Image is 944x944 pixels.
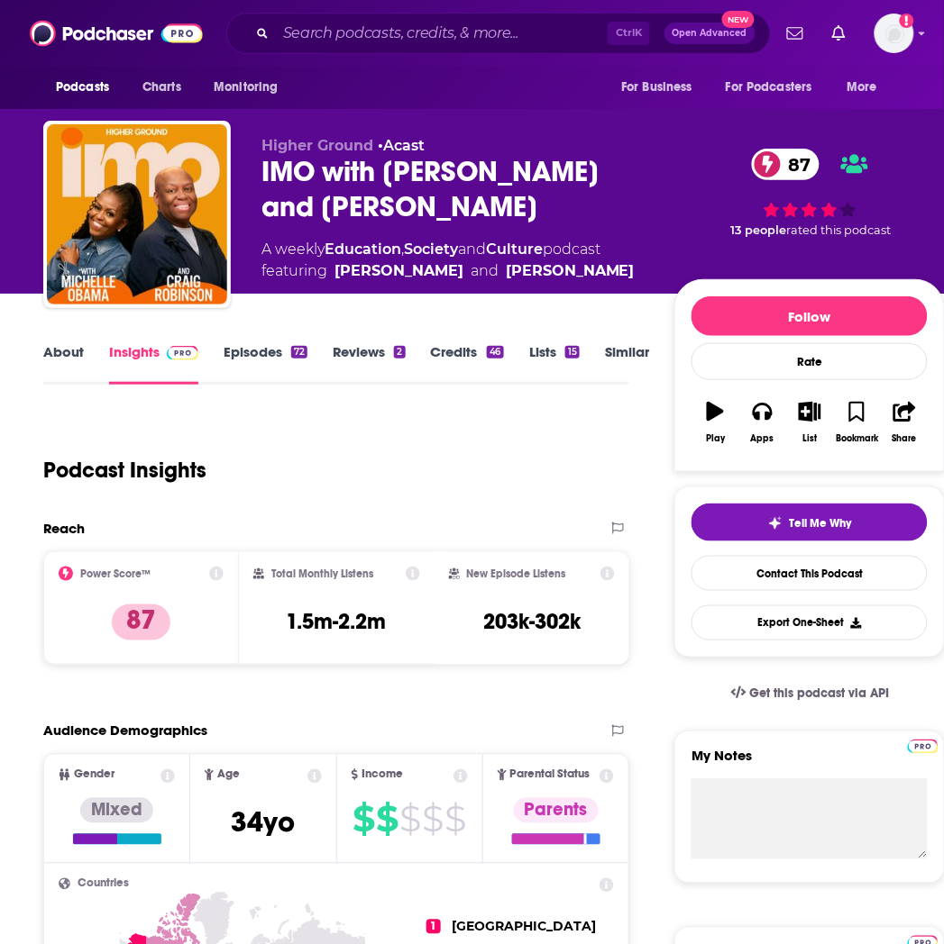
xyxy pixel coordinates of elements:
[483,609,581,636] h3: 203k-302k
[529,343,580,385] a: Lists15
[752,149,820,180] a: 87
[426,920,441,934] span: 1
[232,805,296,840] span: 34 yo
[131,70,192,104] a: Charts
[692,504,928,541] button: tell me why sparkleTell Me Why
[335,260,463,282] a: Michelle Obama
[261,260,635,282] span: featuring
[881,390,928,455] button: Share
[394,346,405,359] div: 2
[401,241,404,258] span: ,
[834,390,881,455] button: Bookmark
[276,19,608,48] input: Search podcasts, credits, & more...
[404,241,458,258] a: Society
[786,390,833,455] button: List
[353,805,375,834] span: $
[825,18,853,49] a: Show notifications dropdown
[506,260,635,282] div: [PERSON_NAME]
[514,798,599,823] div: Parents
[692,748,928,779] label: My Notes
[893,433,917,444] div: Share
[287,609,387,636] h3: 1.5m-2.2m
[739,390,786,455] button: Apps
[835,70,901,104] button: open menu
[848,75,878,100] span: More
[167,346,198,360] img: Podchaser Pro
[836,433,878,444] div: Bookmark
[692,296,928,336] button: Follow
[875,14,914,53] img: User Profile
[768,516,783,531] img: tell me why sparkle
[609,70,715,104] button: open menu
[908,740,939,754] img: Podchaser Pro
[43,343,84,385] a: About
[109,343,198,385] a: InsightsPodchaser Pro
[908,737,939,754] a: Pro website
[261,137,373,154] span: Higher Ground
[692,605,928,640] button: Export One-Sheet
[56,75,109,100] span: Podcasts
[362,769,403,781] span: Income
[802,433,817,444] div: List
[224,343,307,385] a: Episodes72
[722,11,755,28] span: New
[717,672,904,716] a: Get this podcast via API
[400,805,421,834] span: $
[226,13,771,54] div: Search podcasts, credits, & more...
[467,567,566,580] h2: New Episode Listens
[452,919,596,935] span: [GEOGRAPHIC_DATA]
[325,241,401,258] a: Education
[770,149,820,180] span: 87
[201,70,301,104] button: open menu
[780,18,811,49] a: Show notifications dropdown
[726,75,812,100] span: For Podcasters
[261,239,635,282] div: A weekly podcast
[510,769,591,781] span: Parental Status
[214,75,278,100] span: Monitoring
[43,722,207,740] h2: Audience Demographics
[458,241,486,258] span: and
[621,75,692,100] span: For Business
[692,390,738,455] button: Play
[900,14,914,28] svg: Add a profile image
[74,769,115,781] span: Gender
[78,878,129,890] span: Countries
[486,241,543,258] a: Culture
[875,14,914,53] button: Show profile menu
[608,22,650,45] span: Ctrl K
[30,16,203,50] img: Podchaser - Follow, Share and Rate Podcasts
[112,604,170,640] p: 87
[487,346,504,359] div: 46
[664,23,756,44] button: Open AdvancedNew
[383,137,425,154] a: Acast
[751,433,774,444] div: Apps
[80,567,151,580] h2: Power Score™
[714,70,839,104] button: open menu
[47,124,227,304] img: IMO with Michelle Obama and Craig Robinson
[692,343,928,380] div: Rate
[423,805,444,834] span: $
[790,516,852,531] span: Tell Me Why
[43,457,206,484] h1: Podcast Insights
[333,343,405,385] a: Reviews2
[43,70,133,104] button: open menu
[605,343,649,385] a: Similar
[565,346,580,359] div: 15
[787,223,892,237] span: rated this podcast
[377,805,399,834] span: $
[142,75,181,100] span: Charts
[731,223,787,237] span: 13 people
[431,343,504,385] a: Credits46
[673,29,747,38] span: Open Advanced
[291,346,307,359] div: 72
[875,14,914,53] span: Logged in as hmill
[271,567,373,580] h2: Total Monthly Listens
[217,769,240,781] span: Age
[80,798,153,823] div: Mixed
[706,433,725,444] div: Play
[378,137,425,154] span: •
[749,686,889,702] span: Get this podcast via API
[43,520,85,537] h2: Reach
